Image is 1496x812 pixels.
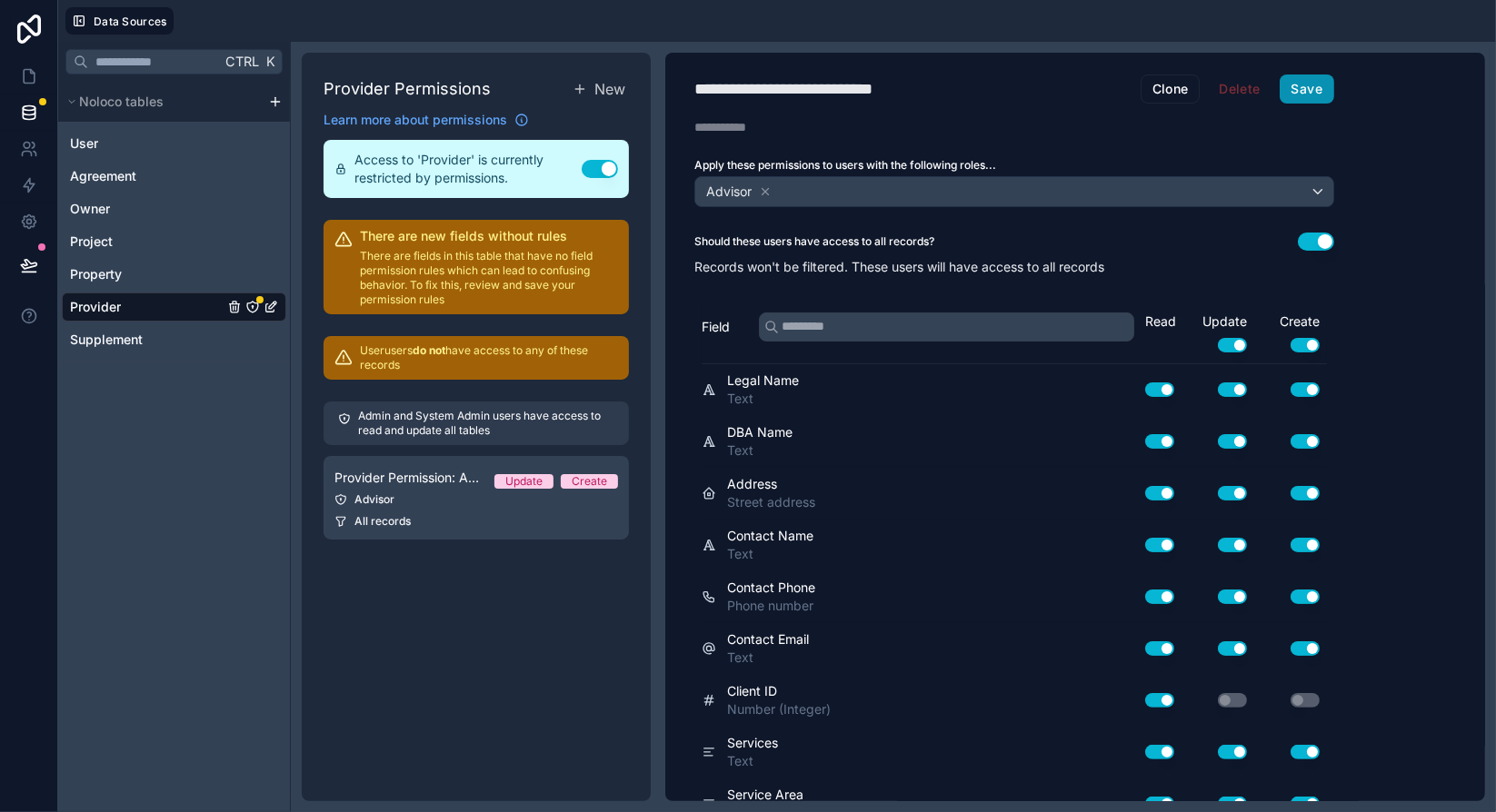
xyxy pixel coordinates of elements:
div: Create [572,474,607,489]
p: User users have access to any of these records [360,343,618,372]
span: Contact Name [727,527,813,545]
span: Phone number [727,597,815,615]
span: All records [354,514,411,529]
span: Text [727,649,809,667]
span: Number (Integer) [727,700,831,718]
span: Advisor [706,183,752,201]
a: Learn more about permissions [324,111,529,129]
span: Address [727,475,815,493]
button: New [569,74,629,104]
div: Read [1145,312,1182,331]
p: Admin and System Admin users have access to read and update all tables [358,409,614,438]
p: There are fields in this table that have no field permission rules which can lead to confusing be... [360,249,618,307]
span: Text [727,390,799,408]
h1: Provider Permissions [324,76,491,102]
label: Should these users have access to all records? [694,234,934,249]
span: Access to 'Provider' is currently restricted by permissions. [354,151,582,187]
span: Provider Permission: Advisor [334,469,480,487]
div: Update [505,474,543,489]
span: Data Sources [94,15,167,28]
button: Advisor [694,176,1334,207]
span: Contact Email [727,630,809,649]
span: Legal Name [727,371,799,390]
span: Service Area [727,786,803,804]
button: Save [1280,74,1334,104]
span: Text [727,752,778,770]
div: Update [1182,312,1254,352]
span: Ctrl [224,50,261,73]
span: Street address [727,493,815,511]
span: Client ID [727,682,831,700]
a: Provider Permission: AdvisorUpdateCreateAdvisorAll records [324,456,629,540]
span: Services [727,734,778,752]
span: New [594,78,625,100]
button: Clone [1141,74,1201,104]
span: DBA Name [727,423,793,441]
p: Records won't be filtered. These users will have access to all records [694,258,1334,276]
span: Text [727,545,813,563]
h2: There are new fields without rules [360,227,618,245]
button: Data Sources [65,7,174,35]
div: Advisor [334,492,618,507]
span: Text [727,441,793,460]
span: Learn more about permissions [324,111,507,129]
span: Field [702,318,730,336]
span: Contact Phone [727,579,815,597]
strong: do not [413,343,445,357]
label: Apply these permissions to users with the following roles... [694,158,1334,173]
div: Create [1254,312,1327,352]
span: K [264,55,276,68]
